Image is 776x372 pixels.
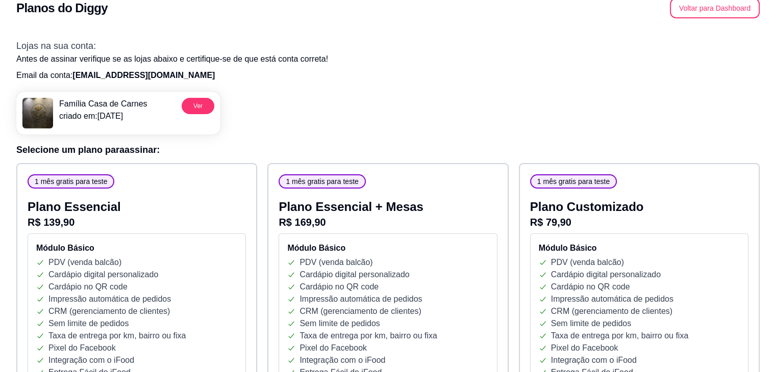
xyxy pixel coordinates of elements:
[551,269,661,281] p: Cardápio digital personalizado
[299,354,385,366] p: Integração com o iFood
[16,39,760,53] h3: Lojas na sua conta:
[48,256,121,269] p: PDV (venda balcão)
[279,215,497,229] p: R$ 169,90
[31,176,111,187] span: 1 mês gratis para teste
[72,71,215,79] span: [EMAIL_ADDRESS][DOMAIN_NAME]
[551,317,631,330] p: Sem limite de pedidos
[551,281,630,293] p: Cardápio no QR code
[299,293,422,305] p: Impressão automática de pedidos
[182,98,214,114] button: Ver
[551,305,672,317] p: CRM (gerenciamento de clientes)
[48,330,186,342] p: Taxa de entrega por km, bairro ou fixa
[48,317,129,330] p: Sem limite de pedidos
[16,143,760,157] h3: Selecione um plano para assinar :
[299,330,437,342] p: Taxa de entrega por km, bairro ou fixa
[551,354,637,366] p: Integração com o iFood
[48,281,128,293] p: Cardápio no QR code
[36,242,237,254] h4: Módulo Básico
[28,215,246,229] p: R$ 139,90
[48,293,171,305] p: Impressão automática de pedidos
[28,199,246,215] p: Plano Essencial
[48,342,116,354] p: Pixel do Facebook
[670,4,760,12] a: Voltar para Dashboard
[279,199,497,215] p: Plano Essencial + Mesas
[530,215,748,229] p: R$ 79,90
[282,176,362,187] span: 1 mês gratis para teste
[48,269,158,281] p: Cardápio digital personalizado
[16,53,760,65] p: Antes de assinar verifique se as lojas abaixo e certifique-se de que está conta correta!
[48,354,134,366] p: Integração com o iFood
[22,98,53,128] img: menu logo
[299,269,409,281] p: Cardápio digital personalizado
[299,305,421,317] p: CRM (gerenciamento de clientes)
[551,330,688,342] p: Taxa de entrega por km, bairro ou fixa
[16,69,760,82] p: Email da conta:
[551,256,624,269] p: PDV (venda balcão)
[299,317,380,330] p: Sem limite de pedidos
[551,342,618,354] p: Pixel do Facebook
[59,98,147,110] p: Família Casa de Carnes
[59,110,147,122] p: criado em: [DATE]
[551,293,673,305] p: Impressão automática de pedidos
[299,342,367,354] p: Pixel do Facebook
[299,281,379,293] p: Cardápio no QR code
[48,305,170,317] p: CRM (gerenciamento de clientes)
[299,256,372,269] p: PDV (venda balcão)
[539,242,740,254] h4: Módulo Básico
[287,242,488,254] h4: Módulo Básico
[533,176,614,187] span: 1 mês gratis para teste
[16,92,220,135] a: menu logoFamília Casa de Carnescriado em:[DATE]Ver
[530,199,748,215] p: Plano Customizado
